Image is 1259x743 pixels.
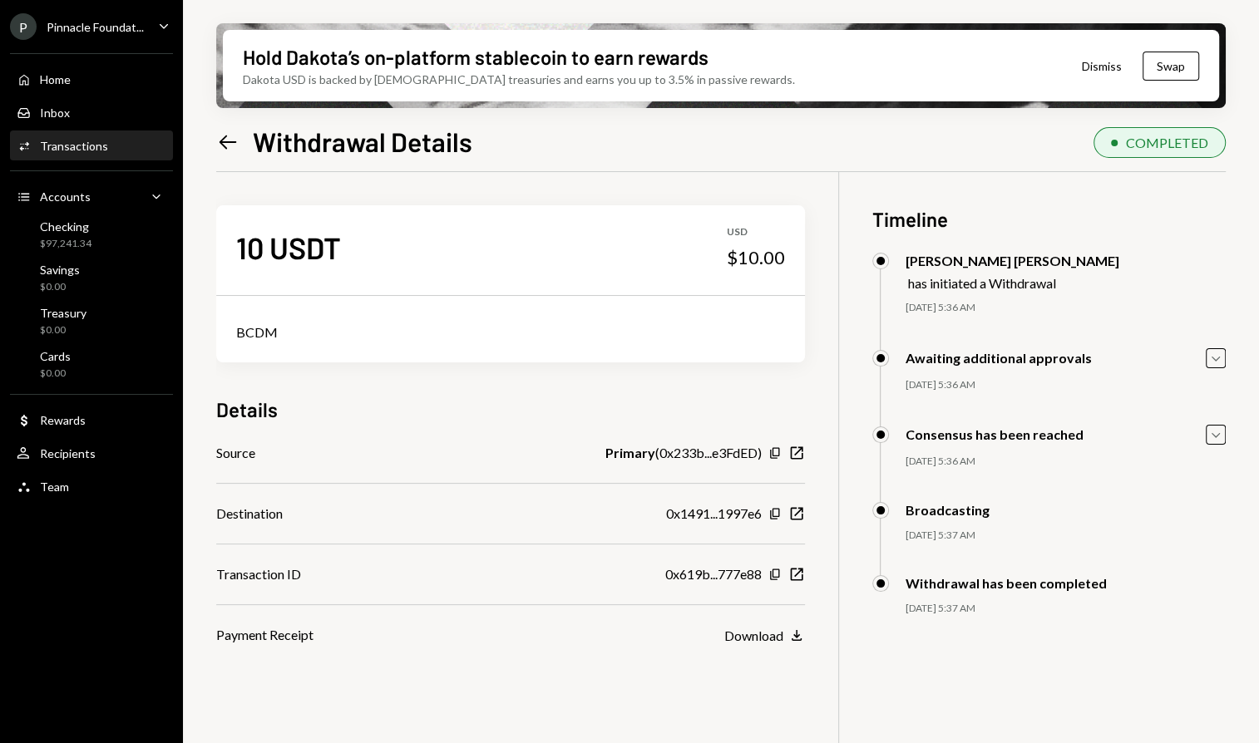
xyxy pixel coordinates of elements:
div: Broadcasting [906,502,990,518]
div: BCDM [236,322,785,342]
div: Pinnacle Foundat... [47,20,144,34]
a: Transactions [10,130,173,160]
h1: Withdrawal Details [253,125,472,158]
a: Accounts [10,181,173,211]
a: Checking$97,241.34 [10,214,173,254]
div: has initiated a Withdrawal [908,275,1119,291]
div: [PERSON_NAME] [PERSON_NAME] [906,253,1119,268]
div: $10.00 [727,246,785,269]
div: 10 USDT [236,229,341,266]
a: Inbox [10,97,173,127]
div: $0.00 [40,280,80,294]
div: USD [727,225,785,239]
div: Inbox [40,106,70,120]
div: Dakota USD is backed by [DEMOGRAPHIC_DATA] treasuries and earns you up to 3.5% in passive rewards. [243,71,795,88]
div: Home [40,72,71,86]
a: Savings$0.00 [10,258,173,298]
button: Swap [1143,52,1199,81]
div: Payment Receipt [216,625,314,645]
div: COMPLETED [1126,135,1208,150]
div: 0x619b...777e88 [665,564,762,584]
div: ( 0x233b...e3FdED ) [605,443,762,463]
div: Withdrawal has been completed [906,575,1107,591]
div: 0x1491...1997e6 [666,504,762,524]
div: Destination [216,504,283,524]
div: Source [216,443,255,463]
div: Accounts [40,189,91,204]
a: Rewards [10,405,173,435]
div: Team [40,480,69,494]
a: Home [10,64,173,94]
div: $0.00 [40,323,86,337]
a: Cards$0.00 [10,344,173,384]
div: Download [724,627,783,643]
div: $97,241.34 [40,237,91,251]
div: [DATE] 5:37 AM [906,602,1226,616]
div: Awaiting additional approvals [906,350,1092,366]
div: [DATE] 5:37 AM [906,529,1226,543]
div: [DATE] 5:36 AM [906,455,1226,469]
div: Hold Dakota’s on-platform stablecoin to earn rewards [243,43,708,71]
div: Treasury [40,306,86,320]
button: Dismiss [1061,47,1143,86]
div: Cards [40,349,71,363]
div: Checking [40,219,91,234]
div: [DATE] 5:36 AM [906,301,1226,315]
b: Primary [605,443,655,463]
h3: Details [216,396,278,423]
a: Treasury$0.00 [10,301,173,341]
div: Consensus has been reached [906,426,1084,442]
div: Transaction ID [216,564,301,584]
div: $0.00 [40,367,71,381]
div: Savings [40,263,80,277]
div: P [10,13,37,40]
div: Transactions [40,139,108,153]
div: Rewards [40,413,86,427]
div: [DATE] 5:36 AM [906,378,1226,392]
button: Download [724,627,805,645]
div: Recipients [40,446,96,460]
a: Team [10,471,173,501]
h3: Timeline [872,205,1226,233]
a: Recipients [10,438,173,468]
